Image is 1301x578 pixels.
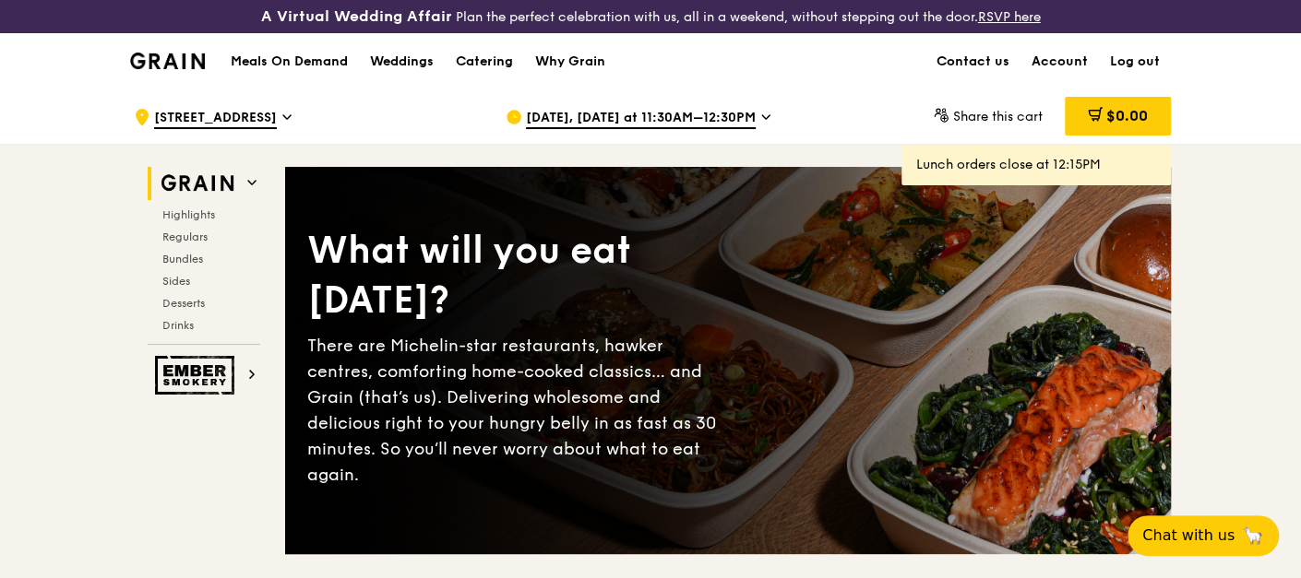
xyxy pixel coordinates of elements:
span: Share this cart [953,109,1043,124]
span: [DATE], [DATE] at 11:30AM–12:30PM [526,109,756,129]
h1: Meals On Demand [231,53,348,71]
a: Contact us [925,34,1021,89]
a: Weddings [359,34,445,89]
img: Grain [130,53,205,69]
img: Grain web logo [155,167,240,200]
span: Desserts [162,297,205,310]
div: What will you eat [DATE]? [307,226,728,325]
a: RSVP here [978,9,1041,25]
span: Regulars [162,230,208,243]
a: Account [1021,34,1099,89]
span: 🦙 [1242,525,1264,547]
div: Weddings [370,34,434,89]
a: GrainGrain [130,32,205,88]
div: There are Michelin-star restaurants, hawker centres, comforting home-cooked classics… and Grain (... [307,333,728,488]
span: Chat with us [1142,525,1235,547]
button: Chat with us🦙 [1128,515,1279,556]
h3: A Virtual Wedding Affair [261,7,452,26]
div: Why Grain [535,34,605,89]
img: Ember Smokery web logo [155,356,240,395]
a: Why Grain [524,34,616,89]
span: $0.00 [1106,107,1148,124]
span: Bundles [162,253,203,265]
span: Highlights [162,208,215,221]
span: Sides [162,275,190,288]
div: Catering [456,34,513,89]
span: [STREET_ADDRESS] [154,109,277,129]
div: Plan the perfect celebration with us, all in a weekend, without stepping out the door. [217,7,1084,26]
a: Log out [1099,34,1171,89]
span: Drinks [162,319,194,332]
div: Lunch orders close at 12:15PM [916,156,1156,174]
a: Catering [445,34,524,89]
